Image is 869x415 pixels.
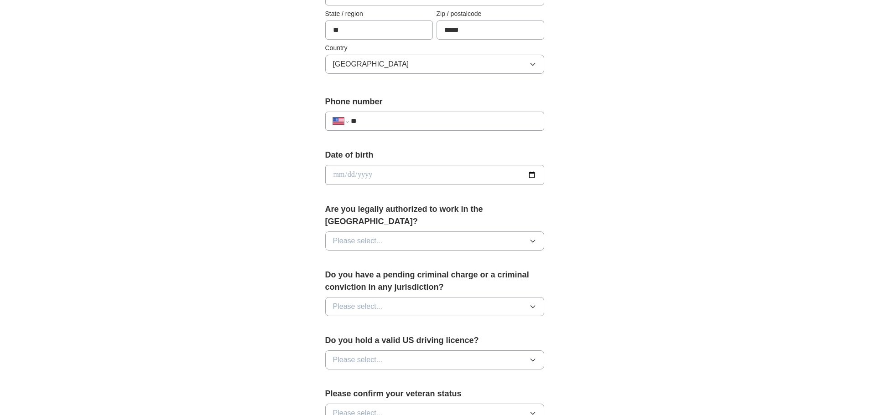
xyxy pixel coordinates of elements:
button: [GEOGRAPHIC_DATA] [325,55,544,74]
button: Please select... [325,297,544,316]
button: Please select... [325,350,544,369]
label: Are you legally authorized to work in the [GEOGRAPHIC_DATA]? [325,203,544,228]
label: Zip / postalcode [437,9,544,19]
label: Phone number [325,96,544,108]
label: Do you hold a valid US driving licence? [325,334,544,347]
span: [GEOGRAPHIC_DATA] [333,59,409,70]
label: Please confirm your veteran status [325,388,544,400]
span: Please select... [333,236,383,246]
span: Please select... [333,354,383,365]
span: Please select... [333,301,383,312]
label: State / region [325,9,433,19]
label: Date of birth [325,149,544,161]
button: Please select... [325,231,544,251]
label: Country [325,43,544,53]
label: Do you have a pending criminal charge or a criminal conviction in any jurisdiction? [325,269,544,293]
